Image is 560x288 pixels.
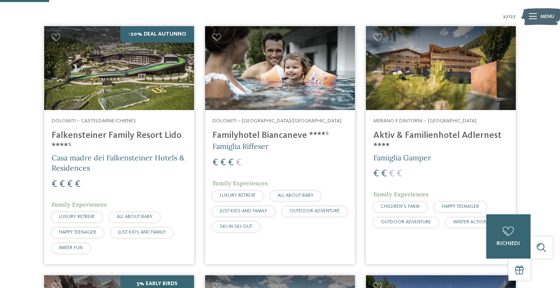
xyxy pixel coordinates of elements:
span: 27 [503,13,508,20]
span: ALL ABOUT BABY [278,193,314,198]
span: JUST KIDS AND FAMILY [118,230,166,235]
span: Famiglia Gamper [373,153,431,162]
span: HAPPY TEENAGER [59,230,96,235]
span: Famiglia Riffeser [212,142,269,151]
span: € [381,169,387,179]
span: Dolomiti – [GEOGRAPHIC_DATA]/[GEOGRAPHIC_DATA] [212,118,341,124]
h4: Aktiv & Familienhotel Adlernest **** [373,130,508,152]
span: WATER FUN [59,245,83,250]
span: richiedi [497,241,520,246]
span: JUST KIDS AND FAMILY [220,209,267,214]
span: € [59,180,65,189]
span: € [75,180,81,189]
span: Family Experiences [373,191,429,198]
span: € [220,158,226,168]
span: OUTDOOR ADVENTURE [381,220,431,225]
h4: Familyhotel Biancaneve ****ˢ [212,130,348,141]
span: / [508,13,510,20]
span: Family Experiences [212,180,268,187]
span: LUXURY RETREAT [220,193,255,198]
span: ALL ABOUT BABY [117,214,153,219]
span: € [67,180,73,189]
img: Aktiv & Familienhotel Adlernest **** [366,26,516,110]
span: LUXURY RETREAT [59,214,95,219]
span: € [373,169,379,179]
span: WINTER ACTION [453,220,487,225]
span: CHILDREN’S FARM [381,204,420,209]
h4: Falkensteiner Family Resort Lido ****ˢ [52,130,187,152]
span: € [52,180,57,189]
span: € [389,169,395,179]
img: Cercate un hotel per famiglie? Qui troverete solo i migliori! [205,26,355,110]
span: OUTDOOR ADVENTURE [289,209,340,214]
span: Dolomiti – Casteldarne/Chienes [52,118,136,124]
span: € [236,158,242,168]
span: SKI-IN SKI-OUT [220,224,252,229]
span: € [212,158,218,168]
span: Casa madre dei Falkensteiner Hotels & Residences [52,153,185,173]
a: richiedi [486,214,531,259]
a: Cercate un hotel per famiglie? Qui troverete solo i migliori! Merano e dintorni – [GEOGRAPHIC_DAT... [366,26,516,264]
span: HAPPY TEENAGER [442,204,479,209]
span: € [228,158,234,168]
span: 27 [510,13,516,20]
img: Cercate un hotel per famiglie? Qui troverete solo i migliori! [44,26,194,110]
span: € [397,169,402,179]
span: Family Experiences [52,201,107,208]
span: Merano e dintorni – [GEOGRAPHIC_DATA] [373,118,476,124]
a: Cercate un hotel per famiglie? Qui troverete solo i migliori! -20% Deal Autunno Dolomiti – Castel... [44,26,194,264]
a: Cercate un hotel per famiglie? Qui troverete solo i migliori! Dolomiti – [GEOGRAPHIC_DATA]/[GEOGR... [205,26,355,264]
